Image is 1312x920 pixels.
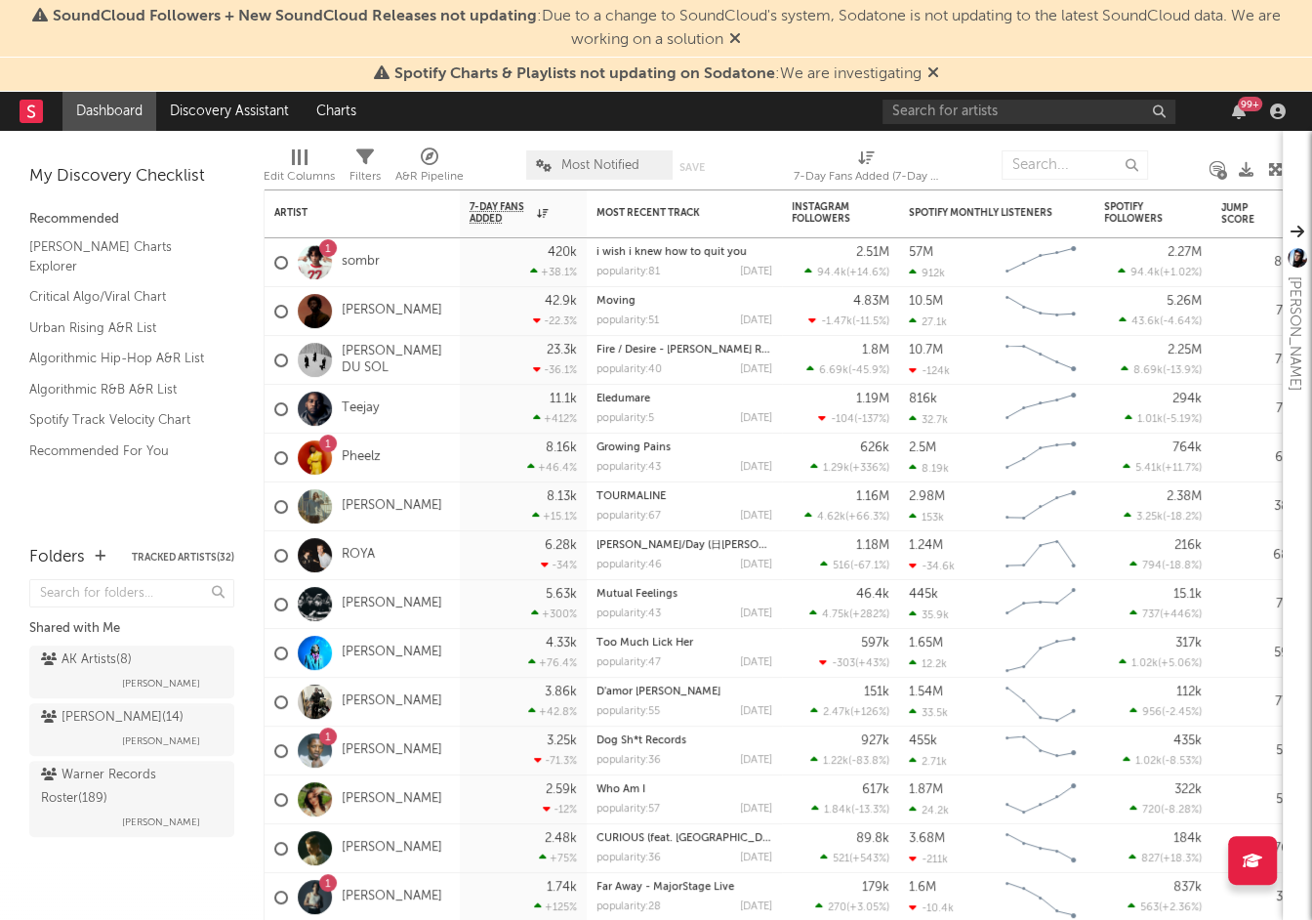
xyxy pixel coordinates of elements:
[862,344,889,356] div: 1.8M
[547,490,577,503] div: 8.13k
[534,754,577,767] div: -71.3 %
[909,315,947,328] div: 27.1k
[882,100,1175,124] input: Search for artists
[349,165,381,188] div: Filters
[596,442,671,453] a: Growing Pains
[41,648,132,672] div: AK Artists ( 8 )
[546,637,577,649] div: 4.33k
[596,638,772,648] div: Too Much Lick Her
[1165,561,1199,571] span: -18.8 %
[820,852,889,864] div: ( )
[1175,637,1202,649] div: 317k
[342,344,450,377] a: [PERSON_NAME] DU SOL
[1221,397,1299,421] div: 71.6
[1129,607,1202,620] div: ( )
[740,706,772,717] div: [DATE]
[596,462,661,473] div: popularity: 43
[997,775,1085,824] svg: Chart title
[858,658,886,669] span: +43 %
[833,854,849,864] span: 521
[342,889,442,905] a: [PERSON_NAME]
[909,441,936,454] div: 2.5M
[342,547,375,564] a: ROYA
[596,755,661,766] div: popularity: 36
[596,413,654,424] div: popularity: 5
[811,803,889,815] div: ( )
[861,734,889,747] div: 927k
[1133,365,1163,376] span: 8.69k
[29,617,234,641] div: Shared with Me
[1221,446,1299,470] div: 67.2
[1128,852,1202,864] div: ( )
[1221,690,1299,714] div: 77.9
[1168,344,1202,356] div: 2.25M
[909,706,948,719] div: 33.5k
[823,707,850,718] span: 2.47k
[1131,316,1160,327] span: 43.6k
[596,364,662,375] div: popularity: 40
[545,832,577,845] div: 2.48k
[792,201,860,225] div: Instagram Followers
[909,267,945,279] div: 912k
[29,440,215,462] a: Recommended For You
[997,727,1085,775] svg: Chart title
[29,546,85,569] div: Folders
[342,449,381,466] a: Pheelz
[1165,707,1199,718] span: -2.45 %
[531,607,577,620] div: +300 %
[909,539,943,552] div: 1.24M
[596,608,661,619] div: popularity: 43
[909,207,1055,219] div: Spotify Monthly Listeners
[545,686,577,698] div: 3.86k
[541,559,577,571] div: -34 %
[1124,510,1202,523] div: ( )
[596,735,772,746] div: Dog Sh*t Records
[349,141,381,197] div: Filters
[851,756,886,767] span: -83.8 %
[596,540,809,551] a: [PERSON_NAME]/Day (日[PERSON_NAME])
[1168,246,1202,259] div: 2.27M
[909,783,943,796] div: 1.87M
[596,491,666,502] a: TOURMALINE
[852,854,886,864] span: +543 %
[1137,414,1163,425] span: 1.01k
[740,608,772,619] div: [DATE]
[818,412,889,425] div: ( )
[394,66,775,82] span: Spotify Charts & Playlists not updating on Sodatone
[1165,756,1199,767] span: -8.53 %
[303,92,370,131] a: Charts
[1174,539,1202,552] div: 216k
[740,804,772,815] div: [DATE]
[1131,658,1158,669] span: 1.02k
[29,761,234,837] a: Warner Records Roster(189)[PERSON_NAME]
[342,693,442,710] a: [PERSON_NAME]
[533,363,577,376] div: -36.1 %
[808,314,889,327] div: ( )
[543,803,577,815] div: -12 %
[1221,739,1299,763] div: 57.7
[804,510,889,523] div: ( )
[596,784,772,795] div: Who Am I
[804,266,889,278] div: ( )
[596,296,772,307] div: Moving
[1165,463,1199,474] span: +11.7 %
[856,393,889,405] div: 1.19M
[29,348,215,369] a: Algorithmic Hip-Hop A&R List
[561,159,639,172] span: Most Notified
[1238,97,1262,111] div: 99 +
[997,580,1085,629] svg: Chart title
[596,491,772,502] div: TOURMALINE
[29,208,234,231] div: Recommended
[1130,268,1160,278] span: 94.4k
[1166,365,1199,376] span: -13.9 %
[533,412,577,425] div: +412 %
[997,531,1085,580] svg: Chart title
[909,637,943,649] div: 1.65M
[909,686,943,698] div: 1.54M
[1172,393,1202,405] div: 294k
[849,268,886,278] span: +14.6 %
[1167,490,1202,503] div: 2.38M
[395,165,464,188] div: A&R Pipeline
[909,832,945,845] div: 3.68M
[832,658,855,669] span: -303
